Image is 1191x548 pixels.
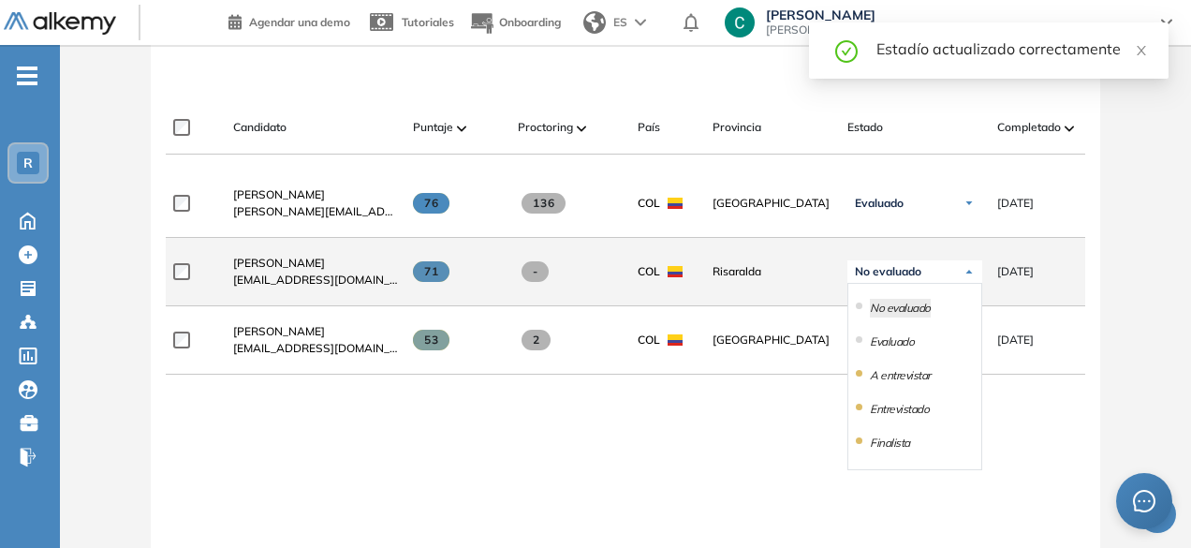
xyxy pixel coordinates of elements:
li: Evaluado [870,333,914,351]
img: arrow [635,19,646,26]
span: Completado [997,119,1061,136]
span: Evaluado [855,196,904,211]
span: R [23,156,33,170]
a: Agendar una demo [228,9,350,32]
span: Onboarding [499,15,561,29]
button: Onboarding [469,3,561,43]
a: [PERSON_NAME] [233,255,398,272]
span: [EMAIL_ADDRESS][DOMAIN_NAME] [233,272,398,289]
span: Risaralda [713,263,832,280]
img: COL [668,266,683,277]
img: [missing "en.ARROW_ALT" translation] [457,126,466,131]
li: No evaluado [870,299,931,318]
span: [GEOGRAPHIC_DATA] [713,195,832,212]
img: [missing "en.ARROW_ALT" translation] [1065,126,1074,131]
a: [PERSON_NAME] [233,186,398,203]
li: Entrevistado [870,400,929,419]
span: Puntaje [413,119,453,136]
span: [PERSON_NAME] [233,324,325,338]
span: No evaluado [855,264,921,279]
li: Finalista [870,434,910,452]
span: message [1133,490,1155,512]
span: 71 [413,261,449,282]
span: [DATE] [997,263,1034,280]
span: [PERSON_NAME] [233,256,325,270]
span: Candidato [233,119,287,136]
span: [PERSON_NAME][EMAIL_ADDRESS][PERSON_NAME][DOMAIN_NAME] [766,22,1142,37]
span: 2 [522,330,551,350]
span: - [522,261,549,282]
span: Agendar una demo [249,15,350,29]
div: Estadío actualizado correctamente [876,37,1146,60]
span: close [1135,44,1148,57]
li: Oferta enviada [870,467,940,486]
a: [PERSON_NAME] [233,323,398,340]
img: COL [668,198,683,209]
span: Estado [847,119,883,136]
span: [PERSON_NAME] [766,7,1142,22]
i: - [17,74,37,78]
li: A entrevistar [870,366,931,385]
span: [DATE] [997,195,1034,212]
span: COL [638,195,660,212]
span: Tutoriales [402,15,454,29]
span: COL [638,263,660,280]
span: ES [613,14,627,31]
img: [missing "en.ARROW_ALT" translation] [577,126,586,131]
span: 53 [413,330,449,350]
span: Provincia [713,119,761,136]
img: Ícono de flecha [963,198,975,209]
img: COL [668,334,683,346]
img: world [583,11,606,34]
span: [GEOGRAPHIC_DATA] [713,332,832,348]
span: País [638,119,660,136]
img: Logo [4,12,116,36]
span: [PERSON_NAME] [233,187,325,201]
span: [PERSON_NAME][EMAIL_ADDRESS][PERSON_NAME][DOMAIN_NAME] [233,203,398,220]
span: [EMAIL_ADDRESS][DOMAIN_NAME] [233,340,398,357]
img: Ícono de flecha [963,266,975,277]
span: 76 [413,193,449,214]
span: COL [638,332,660,348]
span: [DATE] [997,332,1034,348]
span: check-circle [835,37,858,63]
span: Proctoring [518,119,573,136]
span: 136 [522,193,566,214]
